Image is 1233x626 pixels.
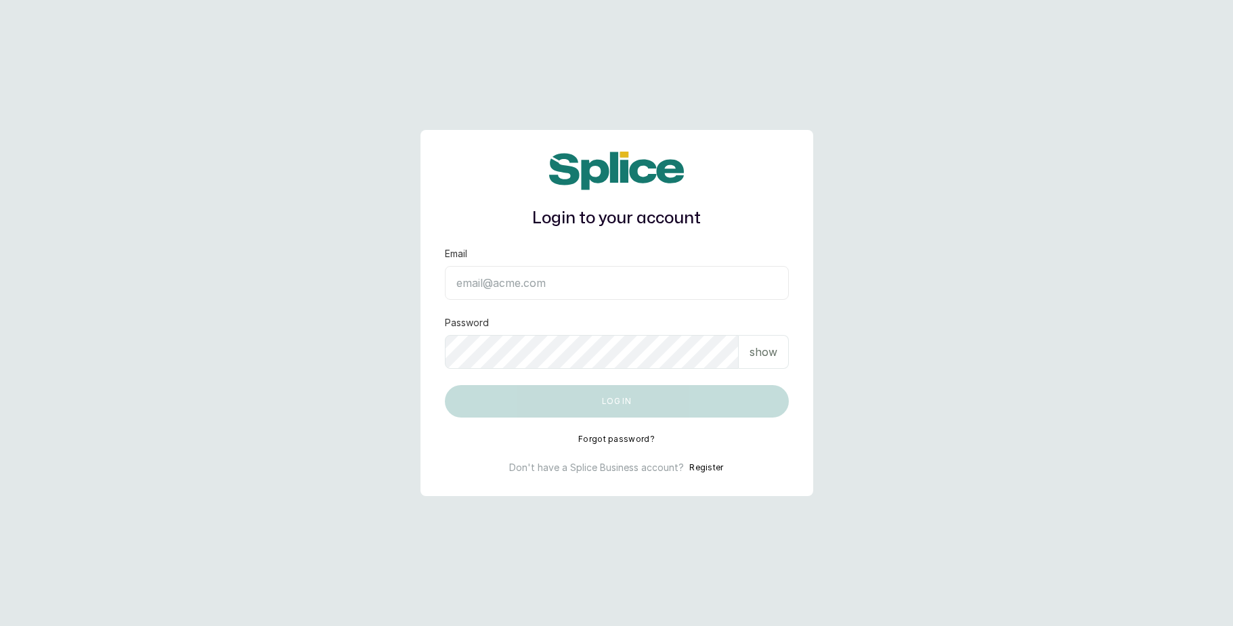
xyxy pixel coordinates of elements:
[445,266,789,300] input: email@acme.com
[445,247,467,261] label: Email
[689,461,723,474] button: Register
[509,461,684,474] p: Don't have a Splice Business account?
[445,385,789,418] button: Log in
[445,316,489,330] label: Password
[750,344,777,360] p: show
[445,206,789,231] h1: Login to your account
[578,434,655,445] button: Forgot password?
